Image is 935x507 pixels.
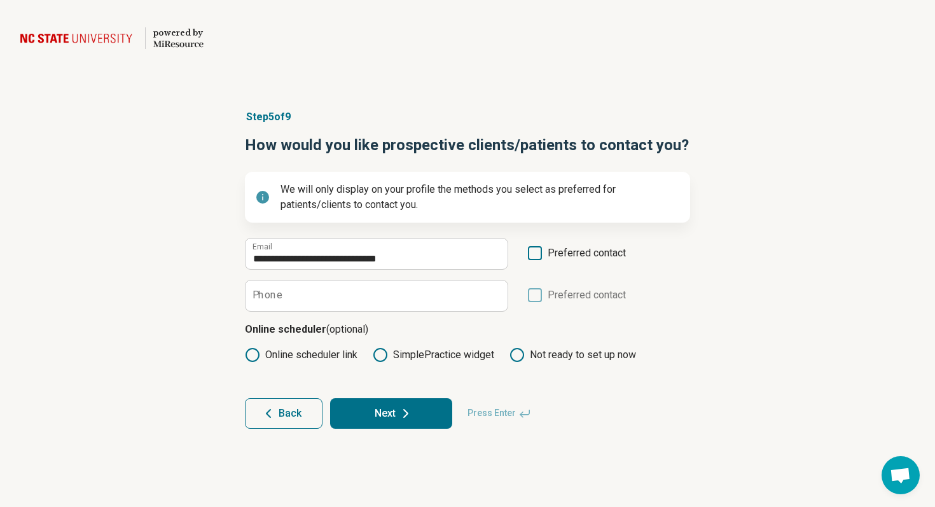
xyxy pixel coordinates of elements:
span: Back [279,408,301,419]
label: Email [253,243,272,251]
a: Open chat [882,456,920,494]
p: Online scheduler [245,322,690,337]
span: (optional) [326,323,368,335]
label: Phone [253,290,282,300]
label: Not ready to set up now [509,347,636,363]
p: Step 5 of 9 [245,109,690,125]
img: North Carolina State University [20,23,137,53]
button: Back [245,398,322,429]
a: North Carolina State University powered by [20,23,204,53]
span: Preferred contact [548,246,626,270]
button: Next [330,398,452,429]
label: SimplePractice widget [373,347,494,363]
span: Preferred contact [548,288,626,312]
h1: How would you like prospective clients/patients to contact you? [245,135,690,156]
span: Press Enter [460,398,539,429]
p: We will only display on your profile the methods you select as preferred for patients/clients to ... [280,182,680,212]
div: powered by [153,27,204,39]
label: Online scheduler link [245,347,357,363]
